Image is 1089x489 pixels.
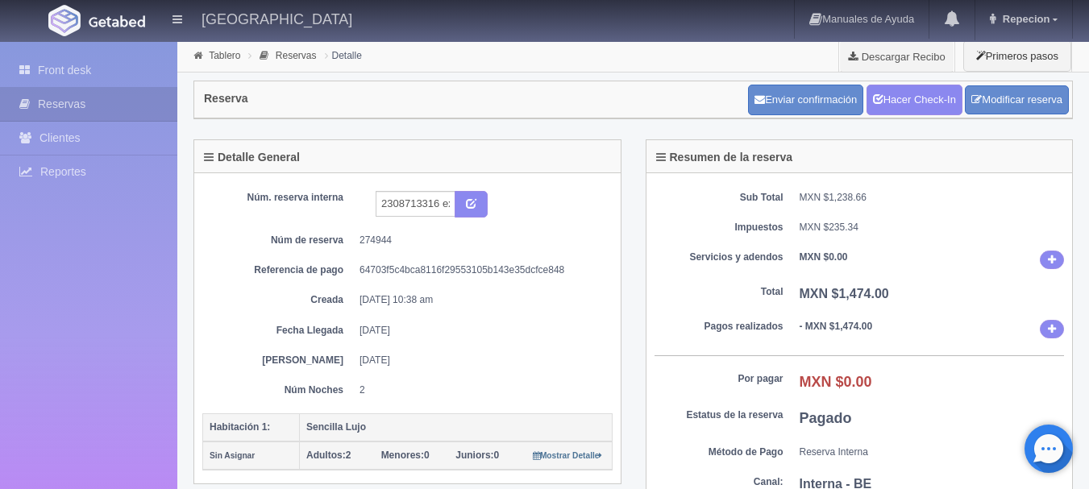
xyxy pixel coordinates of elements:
[300,413,613,441] th: Sencilla Lujo
[276,50,317,61] a: Reservas
[655,408,783,422] dt: Estatus de la reserva
[655,285,783,299] dt: Total
[214,234,343,247] dt: Núm de reserva
[800,287,889,300] b: MXN $1,474.00
[381,450,424,461] strong: Menores:
[455,450,499,461] span: 0
[360,354,601,367] dd: [DATE]
[214,383,343,397] dt: Núm Noches
[999,13,1050,25] span: Repecion
[748,85,863,115] button: Enviar confirmación
[655,251,783,264] dt: Servicios y adendos
[655,445,783,459] dt: Método de Pago
[214,191,343,205] dt: Núm. reserva interna
[360,383,601,397] dd: 2
[360,293,601,307] dd: [DATE] 10:38 am
[455,450,493,461] strong: Juniors:
[214,293,343,307] dt: Creada
[867,85,962,115] a: Hacer Check-In
[800,410,852,426] b: Pagado
[655,475,783,489] dt: Canal:
[321,48,366,63] li: Detalle
[655,221,783,234] dt: Impuestos
[89,15,145,27] img: Getabed
[800,374,872,390] b: MXN $0.00
[533,451,603,460] small: Mostrar Detalle
[214,263,343,277] dt: Referencia de pago
[655,191,783,205] dt: Sub Total
[800,321,873,332] b: - MXN $1,474.00
[204,93,248,105] h4: Reserva
[800,251,848,263] b: MXN $0.00
[306,450,351,461] span: 2
[48,5,81,36] img: Getabed
[800,191,1065,205] dd: MXN $1,238.66
[360,263,601,277] dd: 64703f5c4bca8116f29553105b143e35dcfce848
[965,85,1069,115] a: Modificar reserva
[360,234,601,247] dd: 274944
[656,151,793,164] h4: Resumen de la reserva
[204,151,300,164] h4: Detalle General
[360,324,601,338] dd: [DATE]
[210,451,255,460] small: Sin Asignar
[306,450,346,461] strong: Adultos:
[209,50,240,61] a: Tablero
[381,450,430,461] span: 0
[533,450,603,461] a: Mostrar Detalle
[963,40,1071,72] button: Primeros pasos
[800,445,1065,459] dd: Reserva Interna
[214,324,343,338] dt: Fecha Llegada
[800,221,1065,234] dd: MXN $235.34
[210,421,270,433] b: Habitación 1:
[214,354,343,367] dt: [PERSON_NAME]
[839,40,954,73] a: Descargar Recibo
[655,372,783,386] dt: Por pagar
[655,320,783,334] dt: Pagos realizados
[202,8,352,28] h4: [GEOGRAPHIC_DATA]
